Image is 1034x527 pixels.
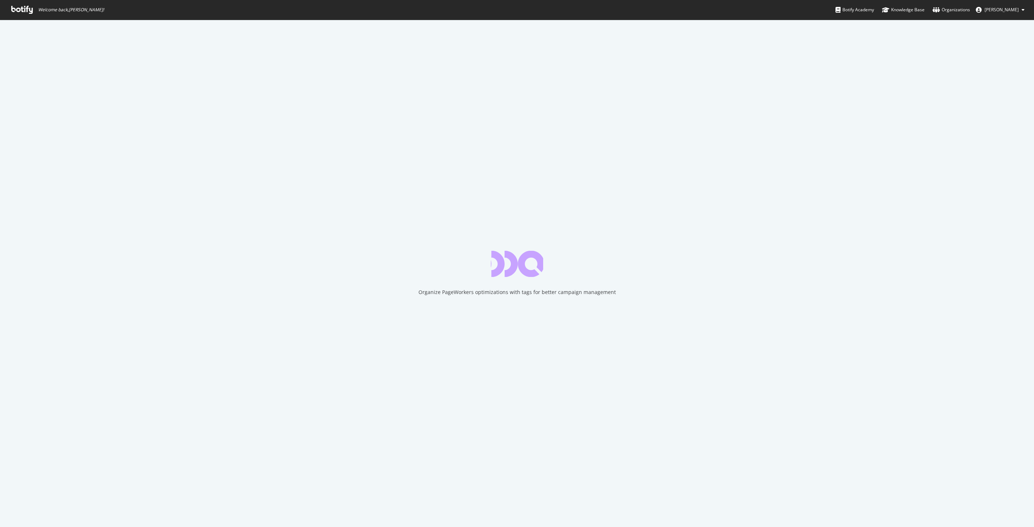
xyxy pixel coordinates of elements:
div: animation [491,251,543,277]
div: Knowledge Base [882,6,925,13]
div: Organize PageWorkers optimizations with tags for better campaign management [418,289,616,296]
div: Botify Academy [835,6,874,13]
span: David Drey [985,7,1019,13]
div: Organizations [933,6,970,13]
button: [PERSON_NAME] [970,4,1030,16]
span: Welcome back, [PERSON_NAME] ! [38,7,104,13]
